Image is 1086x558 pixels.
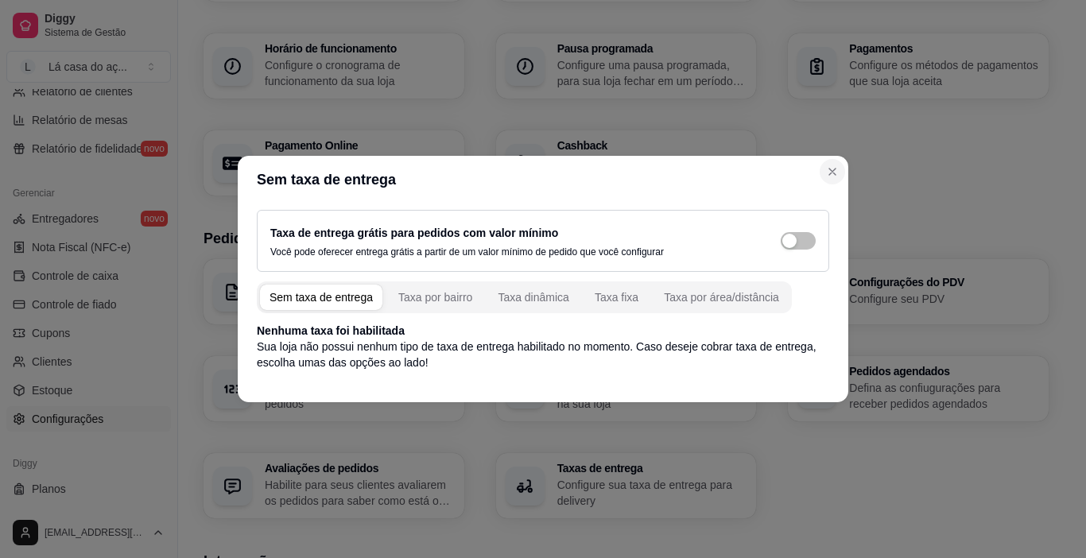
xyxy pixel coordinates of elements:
div: Taxa por área/distância [664,289,779,305]
div: Taxa fixa [595,289,638,305]
div: Taxa por bairro [398,289,472,305]
div: Sem taxa de entrega [270,289,373,305]
button: Close [820,159,845,184]
p: Nenhuma taxa foi habilitada [257,323,829,339]
div: Taxa dinâmica [498,289,569,305]
p: Sua loja não possui nenhum tipo de taxa de entrega habilitado no momento. Caso deseje cobrar taxa... [257,339,829,370]
header: Sem taxa de entrega [238,156,848,203]
label: Taxa de entrega grátis para pedidos com valor mínimo [270,227,558,239]
p: Você pode oferecer entrega grátis a partir de um valor mínimo de pedido que você configurar [270,246,664,258]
